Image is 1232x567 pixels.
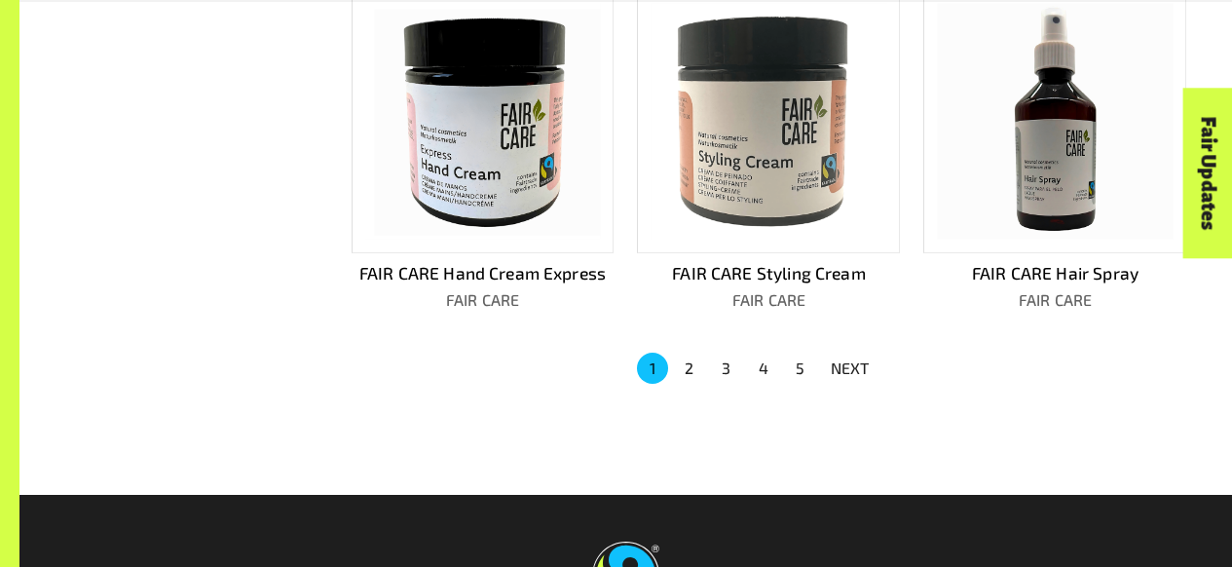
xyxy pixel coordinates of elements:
button: Go to page 5 [785,353,816,384]
button: Go to page 4 [748,353,779,384]
button: NEXT [819,351,881,386]
button: Go to page 3 [711,353,742,384]
p: FAIR CARE Hair Spray [923,261,1186,286]
p: FAIR CARE Hand Cream Express [352,261,615,286]
p: FAIR CARE [923,288,1186,312]
button: page 1 [637,353,668,384]
p: NEXT [831,357,870,380]
nav: pagination navigation [634,351,881,386]
p: FAIR CARE [637,288,900,312]
p: FAIR CARE Styling Cream [637,261,900,286]
p: FAIR CARE [352,288,615,312]
button: Go to page 2 [674,353,705,384]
